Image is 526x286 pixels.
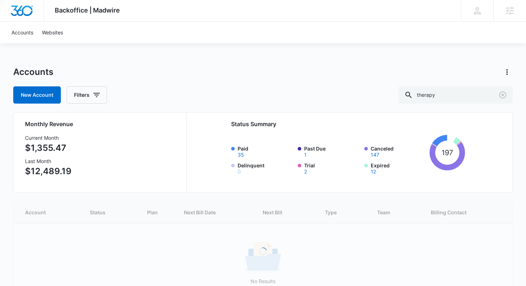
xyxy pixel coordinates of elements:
[67,86,107,104] button: Filters
[25,142,72,154] p: $1,355.47
[55,6,120,14] span: Backoffice | Madwire
[304,169,307,174] button: Trial
[238,152,244,157] button: Paid
[13,67,53,77] h1: Accounts
[38,22,67,43] a: Websites
[25,165,72,178] p: $12,489.19
[371,152,379,157] button: Canceled
[399,86,513,104] input: Search
[13,86,61,104] a: New Account
[304,145,360,157] label: Past Due
[238,162,293,174] label: Delinquent
[25,120,178,128] h2: Monthly Revenue
[501,66,513,78] button: Actions
[238,145,293,157] label: Paid
[231,120,465,128] h2: Status Summary
[25,134,72,142] h3: Current Month
[497,89,508,101] button: Clear
[371,169,376,174] button: Expired
[25,157,72,165] h3: Last Month
[304,152,307,157] button: Past Due
[442,148,453,157] tspan: 197
[7,22,38,43] a: Accounts
[371,162,427,174] label: Expired
[304,162,360,174] label: Trial
[371,145,427,157] label: Canceled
